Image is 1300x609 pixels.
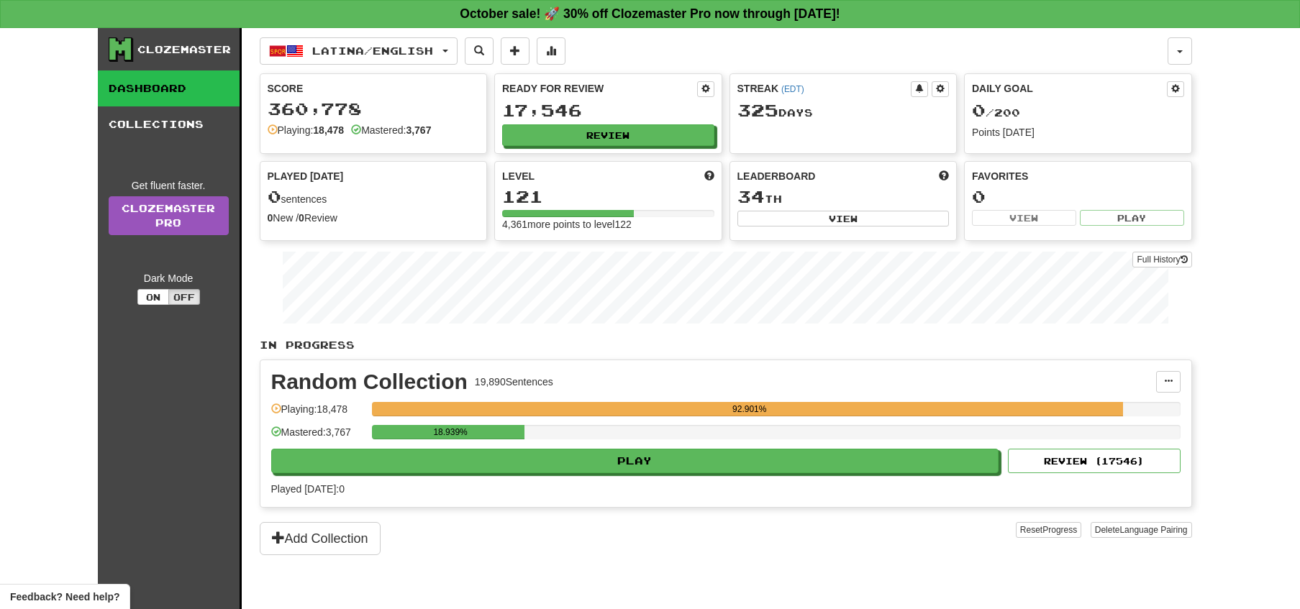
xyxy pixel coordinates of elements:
button: Off [168,289,200,305]
button: View [737,211,950,226]
span: 34 [737,186,765,206]
div: Playing: 18,478 [271,402,365,426]
a: Dashboard [98,70,240,106]
div: Favorites [972,169,1184,183]
div: Daily Goal [972,81,1167,97]
span: 325 [737,100,778,120]
div: Points [DATE] [972,125,1184,139]
span: 0 [268,186,281,206]
button: View [972,210,1076,226]
button: DeleteLanguage Pairing [1091,522,1192,538]
button: Full History [1132,252,1191,267]
div: New / Review [268,211,480,225]
div: th [737,188,950,206]
button: Play [1080,210,1184,226]
a: Collections [98,106,240,142]
p: In Progress [260,338,1192,352]
button: On [137,289,169,305]
span: Latina / English [312,45,433,57]
strong: 0 [268,212,273,224]
span: Language Pairing [1119,525,1187,535]
div: 19,890 Sentences [475,375,553,389]
div: 18.939% [376,425,525,439]
span: Played [DATE]: 0 [271,483,345,495]
div: 360,778 [268,100,480,118]
div: Random Collection [271,371,468,393]
div: Streak [737,81,912,96]
button: More stats [537,37,565,65]
span: 0 [972,100,986,120]
div: Playing: [268,123,345,137]
button: ResetProgress [1016,522,1081,538]
div: Day s [737,101,950,120]
strong: 0 [299,212,304,224]
div: 92.901% [376,402,1123,416]
span: Leaderboard [737,169,816,183]
div: sentences [268,188,480,206]
button: Review (17546) [1008,449,1181,473]
div: Mastered: [351,123,431,137]
button: Add Collection [260,522,381,555]
span: Open feedback widget [10,590,119,604]
span: Score more points to level up [704,169,714,183]
div: Dark Mode [109,271,229,285]
a: ClozemasterPro [109,196,229,235]
a: (EDT) [781,84,804,94]
div: 4,361 more points to level 122 [502,217,714,232]
div: Ready for Review [502,81,697,96]
button: Review [502,124,714,146]
div: Get fluent faster. [109,178,229,193]
div: 121 [502,188,714,206]
strong: 18,478 [313,124,344,136]
span: / 200 [972,106,1020,119]
div: Mastered: 3,767 [271,425,365,449]
button: Search sentences [465,37,494,65]
strong: 3,767 [406,124,431,136]
span: Progress [1042,525,1077,535]
strong: October sale! 🚀 30% off Clozemaster Pro now through [DATE]! [460,6,840,21]
span: Played [DATE] [268,169,344,183]
span: This week in points, UTC [939,169,949,183]
button: Play [271,449,999,473]
button: Latina/English [260,37,458,65]
button: Add sentence to collection [501,37,529,65]
div: Clozemaster [137,42,231,57]
div: 0 [972,188,1184,206]
div: Score [268,81,480,96]
div: 17,546 [502,101,714,119]
span: Level [502,169,535,183]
